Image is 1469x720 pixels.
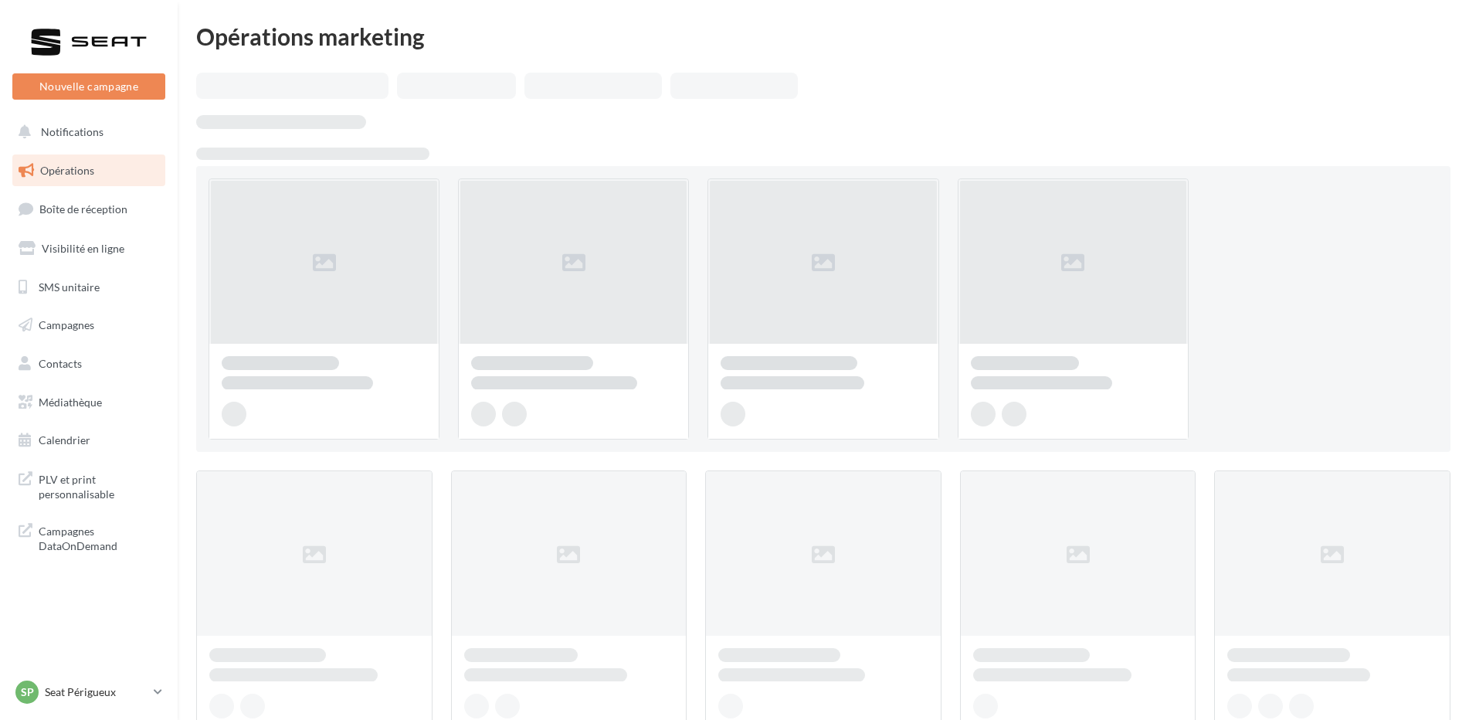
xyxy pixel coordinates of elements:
a: SMS unitaire [9,271,168,304]
span: Opérations [40,164,94,177]
span: Contacts [39,357,82,370]
span: Campagnes DataOnDemand [39,521,159,554]
span: Médiathèque [39,396,102,409]
a: Calendrier [9,424,168,457]
a: Campagnes [9,309,168,341]
span: Boîte de réception [39,202,127,216]
span: PLV et print personnalisable [39,469,159,502]
span: SP [21,684,34,700]
span: Calendrier [39,433,90,447]
p: Seat Périgueux [45,684,148,700]
span: Visibilité en ligne [42,242,124,255]
button: Nouvelle campagne [12,73,165,100]
a: Médiathèque [9,386,168,419]
button: Notifications [9,116,162,148]
a: Opérations [9,155,168,187]
span: Notifications [41,125,103,138]
a: Campagnes DataOnDemand [9,515,168,560]
span: SMS unitaire [39,280,100,293]
a: Boîte de réception [9,192,168,226]
a: Contacts [9,348,168,380]
div: Opérations marketing [196,25,1450,48]
a: PLV et print personnalisable [9,463,168,508]
a: SP Seat Périgueux [12,678,165,707]
a: Visibilité en ligne [9,233,168,265]
span: Campagnes [39,318,94,331]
